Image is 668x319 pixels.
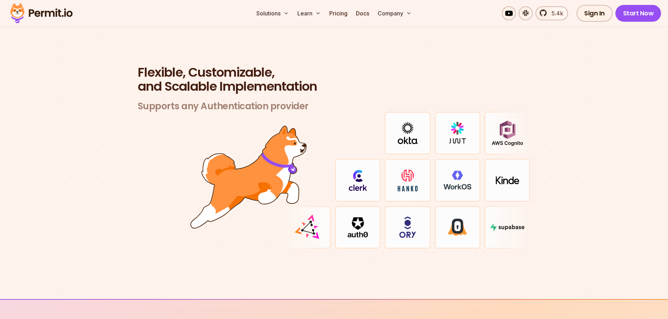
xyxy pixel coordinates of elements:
[138,65,531,93] h2: and Scalable Implementation
[547,9,563,18] span: 5.4k
[576,5,613,22] a: Sign In
[138,65,531,79] span: Flexible, Customizable,
[615,5,661,22] a: Start Now
[326,6,350,20] a: Pricing
[535,6,568,20] a: 5.4k
[254,6,292,20] button: Solutions
[7,1,76,25] img: Permit logo
[295,6,324,20] button: Learn
[375,6,414,20] button: Company
[138,100,531,112] h3: Supports any Authentication provider
[353,6,372,20] a: Docs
